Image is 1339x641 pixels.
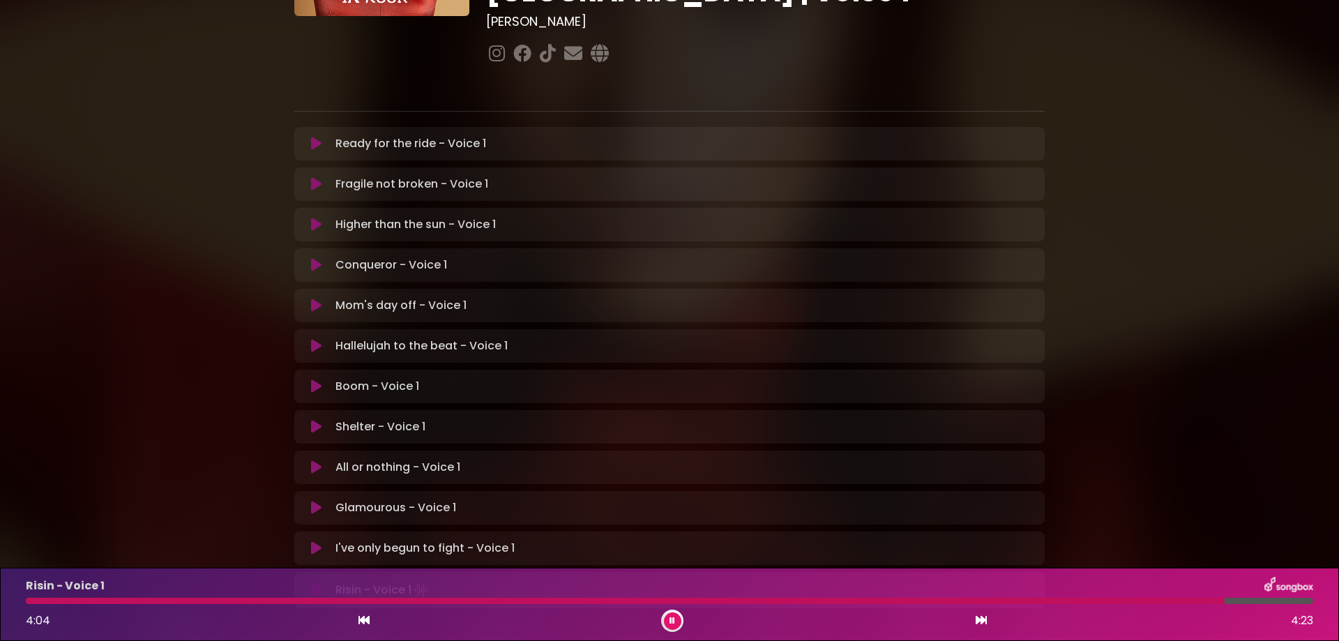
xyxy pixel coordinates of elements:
p: Glamourous - Voice 1 [335,499,456,516]
p: Higher than the sun - Voice 1 [335,216,496,233]
img: songbox-logo-white.png [1264,577,1313,595]
span: 4:04 [26,612,50,628]
p: Mom's day off - Voice 1 [335,297,467,314]
p: Conqueror - Voice 1 [335,257,447,273]
p: All or nothing - Voice 1 [335,459,460,476]
h3: [PERSON_NAME] [486,14,1045,29]
p: Shelter - Voice 1 [335,418,425,435]
p: Fragile not broken - Voice 1 [335,176,488,193]
span: 4:23 [1291,612,1313,629]
p: Ready for the ride - Voice 1 [335,135,486,152]
p: Boom - Voice 1 [335,378,419,395]
p: Hallelujah to the beat - Voice 1 [335,338,508,354]
p: I've only begun to fight - Voice 1 [335,540,515,557]
p: Risin - Voice 1 [26,578,105,594]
